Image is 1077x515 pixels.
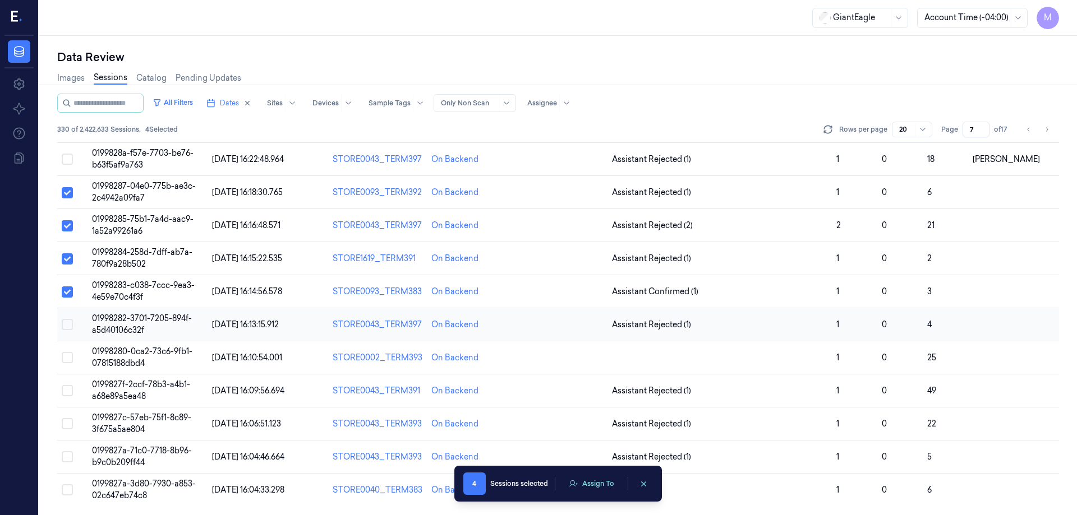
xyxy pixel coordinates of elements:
button: Go to next page [1039,122,1055,137]
a: Sessions [94,72,127,85]
span: [DATE] 16:18:30.765 [212,187,283,197]
div: Data Review [57,49,1059,65]
button: Select row [62,187,73,198]
span: 01998282-3701-7205-894f-a5d40106c32f [92,313,192,335]
button: Select row [62,286,73,298]
button: Assign To [562,475,621,492]
div: STORE0093_TERM383 [333,286,422,298]
a: Pending Updates [176,72,241,84]
span: 01998280-0ca2-73c6-9fb1-07815188dbd4 [92,346,192,368]
button: clearSelection [635,475,653,493]
span: 0 [882,452,887,462]
span: Page [941,124,958,134]
span: 0199828a-f57e-7703-be76-b63f5af9a763 [92,148,194,170]
div: On Backend [431,187,478,198]
button: Select row [62,418,73,429]
span: 01998284-258d-7dff-ab7a-780f9a28b502 [92,247,192,269]
span: Assistant Rejected (1) [612,319,691,331]
span: [DATE] 16:04:46.664 [212,452,284,462]
span: 2 [927,253,932,263]
div: STORE0040_TERM383 [333,484,422,496]
span: 1 [836,485,839,495]
p: Rows per page [839,124,887,134]
span: Assistant Rejected (1) [612,154,691,165]
div: STORE0043_TERM397 [333,154,422,165]
span: 4 [463,472,486,495]
span: 0199827c-57eb-75f1-8c89-3f675a5ae804 [92,412,191,434]
span: [DATE] 16:10:54.001 [212,352,282,363]
div: On Backend [431,418,478,430]
span: 6 [927,485,932,495]
span: 01998283-c038-7ccc-9ea3-4e59e70c4f3f [92,280,195,302]
span: 1 [836,319,839,330]
button: M [1037,7,1059,29]
button: All Filters [148,94,197,112]
span: [DATE] 16:14:56.578 [212,286,282,296]
span: [DATE] 16:15:22.535 [212,253,282,263]
span: 22 [927,419,936,429]
button: Select row [62,451,73,462]
span: 0 [882,187,887,197]
span: [DATE] 16:16:48.571 [212,220,280,230]
span: 01998285-75b1-7a4d-aac9-1a52a99261a6 [92,214,194,236]
span: 4 Selected [145,124,178,134]
span: 49 [927,386,936,396]
button: Dates [202,94,256,112]
button: Select row [62,253,73,265]
span: 0199827a-3d80-7930-a853-02c647eb74c8 [92,479,196,500]
span: Assistant Rejected (1) [612,451,691,463]
span: Assistant Rejected (1) [612,187,691,198]
div: STORE0043_TERM393 [333,451,422,463]
span: 0 [882,485,887,495]
div: On Backend [431,385,478,397]
div: STORE1619_TERM391 [333,253,422,265]
span: Assistant Rejected (1) [612,418,691,430]
span: [DATE] 16:13:15.912 [212,319,279,330]
span: 2 [836,220,841,230]
span: 1 [836,452,839,462]
span: 21 [927,220,935,230]
div: On Backend [431,220,478,231]
span: 6 [927,187,932,197]
div: STORE0093_TERM392 [333,187,422,198]
span: 18 [927,154,935,164]
span: of 17 [994,124,1012,134]
span: 0 [882,220,887,230]
span: 0 [882,319,887,330]
button: Go to previous page [1021,122,1037,137]
span: [DATE] 16:22:48.964 [212,154,284,164]
span: Assistant Rejected (1) [612,385,691,397]
span: 1 [836,253,839,263]
span: [DATE] 16:06:51.123 [212,419,281,429]
nav: pagination [1021,122,1055,137]
span: Dates [220,98,239,108]
a: Images [57,72,85,84]
button: Select row [62,220,73,231]
button: Select row [62,154,73,165]
div: STORE0043_TERM397 [333,319,422,331]
div: On Backend [431,451,478,463]
span: 5 [927,452,932,462]
span: 1 [836,386,839,396]
span: [PERSON_NAME] [973,154,1040,164]
span: 4 [927,319,932,330]
span: 0 [882,386,887,396]
span: [DATE] 16:04:33.298 [212,485,284,495]
span: Assistant Rejected (1) [612,253,691,265]
div: STORE0002_TERM393 [333,352,422,364]
span: 1 [836,419,839,429]
div: STORE0043_TERM393 [333,418,422,430]
div: On Backend [431,286,478,298]
div: On Backend [431,253,478,265]
span: Assistant Confirmed (1) [612,286,698,298]
a: Catalog [136,72,167,84]
div: Sessions selected [490,479,548,489]
span: 0 [882,352,887,363]
span: 0199827f-2ccf-78b3-a4b1-a68e89a5ea48 [92,379,190,401]
span: Assistant Rejected (2) [612,220,693,231]
span: 0 [882,154,887,164]
button: Select row [62,319,73,330]
span: 1 [836,154,839,164]
span: 3 [927,286,932,296]
div: On Backend [431,319,478,331]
